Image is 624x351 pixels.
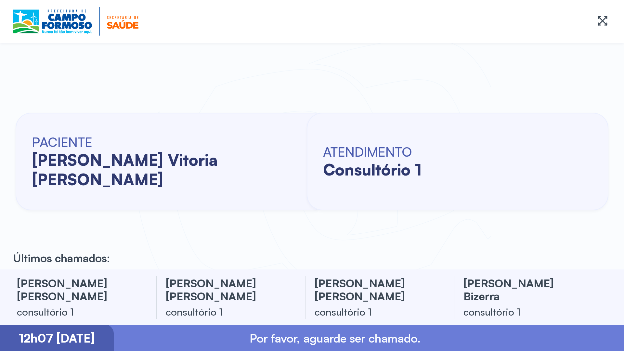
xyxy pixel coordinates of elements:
div: consultório 1 [17,305,140,318]
h3: [PERSON_NAME] [PERSON_NAME] [17,277,140,303]
div: consultório 1 [315,305,438,318]
h6: ATENDIMENTO [323,144,422,160]
h2: consultório 1 [323,160,422,179]
h3: [PERSON_NAME] bizerra [463,277,587,303]
h6: PACIENTE [32,134,306,150]
h2: [PERSON_NAME] vitoria [PERSON_NAME] [32,150,306,189]
div: consultório 1 [166,305,289,318]
div: consultório 1 [463,305,587,318]
p: Últimos chamados: [13,251,110,265]
img: Logotipo do estabelecimento [13,7,138,36]
h3: [PERSON_NAME] [PERSON_NAME] [315,277,438,303]
h3: [PERSON_NAME] [PERSON_NAME] [166,277,289,303]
